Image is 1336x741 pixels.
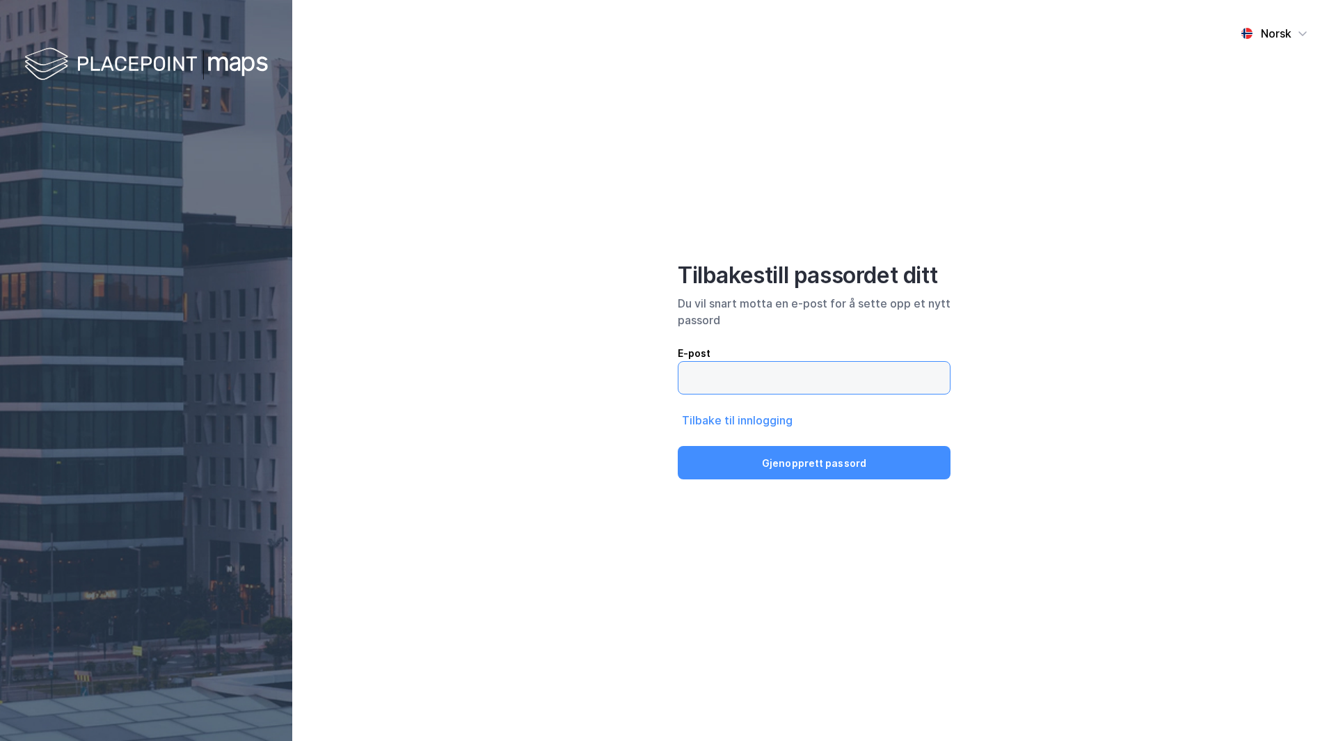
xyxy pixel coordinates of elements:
img: logo-white.f07954bde2210d2a523dddb988cd2aa7.svg [24,45,268,86]
iframe: Chat Widget [1266,674,1336,741]
div: E-post [678,345,951,362]
div: Tilbakestill passordet ditt [678,262,951,289]
button: Gjenopprett passord [678,446,951,479]
button: Tilbake til innlogging [678,411,797,429]
div: Norsk [1261,25,1291,42]
div: Du vil snart motta en e-post for å sette opp et nytt passord [678,295,951,328]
